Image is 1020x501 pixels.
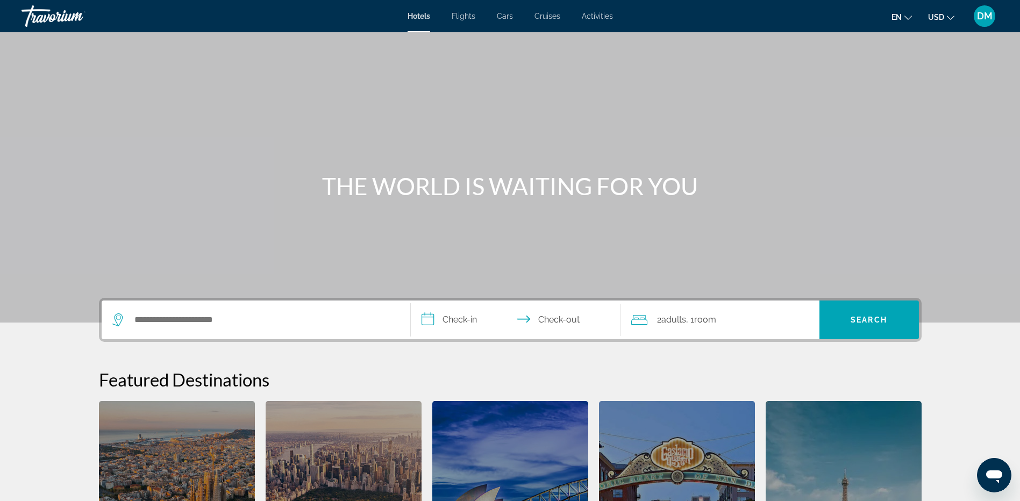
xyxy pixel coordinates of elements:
[534,12,560,20] a: Cruises
[928,9,954,25] button: Change currency
[819,300,919,339] button: Search
[694,314,716,325] span: Room
[582,12,613,20] a: Activities
[452,12,475,20] a: Flights
[309,172,712,200] h1: THE WORLD IS WAITING FOR YOU
[928,13,944,22] span: USD
[408,12,430,20] a: Hotels
[977,458,1011,492] iframe: Button to launch messaging window
[99,369,922,390] h2: Featured Destinations
[661,314,686,325] span: Adults
[657,312,686,327] span: 2
[620,300,819,339] button: Travelers: 2 adults, 0 children
[971,5,998,27] button: User Menu
[22,2,129,30] a: Travorium
[497,12,513,20] a: Cars
[891,13,902,22] span: en
[102,300,919,339] div: Search widget
[133,312,394,328] input: Search hotel destination
[851,316,887,324] span: Search
[891,9,912,25] button: Change language
[686,312,716,327] span: , 1
[977,11,993,22] span: DM
[411,300,620,339] button: Select check in and out date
